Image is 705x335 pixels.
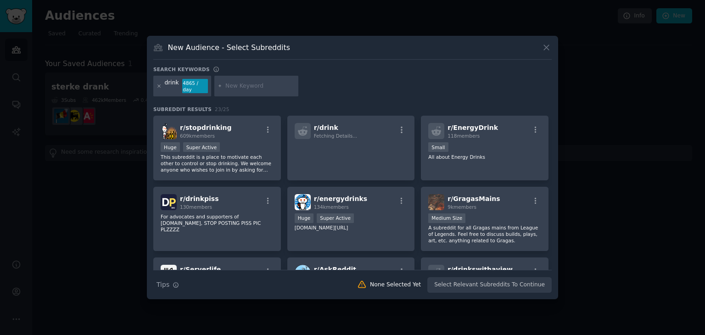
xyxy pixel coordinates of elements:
[161,123,177,139] img: stopdrinking
[314,124,338,131] span: r/ drink
[180,204,212,210] span: 130 members
[180,133,215,139] span: 609k members
[448,195,500,202] span: r/ GragasMains
[153,66,210,73] h3: Search keywords
[295,265,311,281] img: AskReddit
[295,194,311,210] img: energydrinks
[182,79,208,94] div: 4865 / day
[428,224,541,244] p: A subreddit for all Gragas mains from League of Legends. Feel free to discuss builds, plays, art,...
[225,82,295,90] input: New Keyword
[180,266,221,273] span: r/ Serverlife
[428,154,541,160] p: All about Energy Drinks
[153,277,182,293] button: Tips
[180,124,232,131] span: r/ stopdrinking
[161,265,177,281] img: Serverlife
[448,124,498,131] span: r/ EnergyDrink
[157,280,169,290] span: Tips
[428,213,465,223] div: Medium Size
[180,195,219,202] span: r/ drinkpiss
[428,194,444,210] img: GragasMains
[448,204,476,210] span: 9k members
[183,142,220,152] div: Super Active
[153,106,212,112] span: Subreddit Results
[165,79,179,94] div: drink
[428,142,448,152] div: Small
[161,154,274,173] p: This subreddit is a place to motivate each other to control or stop drinking. We welcome anyone w...
[314,266,356,273] span: r/ AskReddit
[448,266,513,273] span: r/ drinkswithaview
[370,281,421,289] div: None Selected Yet
[314,133,357,139] span: Fetching Details...
[295,213,314,223] div: Huge
[161,213,274,233] p: For advocates and supporters of [DOMAIN_NAME], STOP POSTING PISS PIC PLZZZZ
[215,106,229,112] span: 23 / 25
[314,195,367,202] span: r/ energydrinks
[295,224,408,231] p: [DOMAIN_NAME][URL]
[448,133,480,139] span: 118 members
[161,194,177,210] img: drinkpiss
[317,213,354,223] div: Super Active
[168,43,290,52] h3: New Audience - Select Subreddits
[314,204,349,210] span: 134k members
[161,142,180,152] div: Huge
